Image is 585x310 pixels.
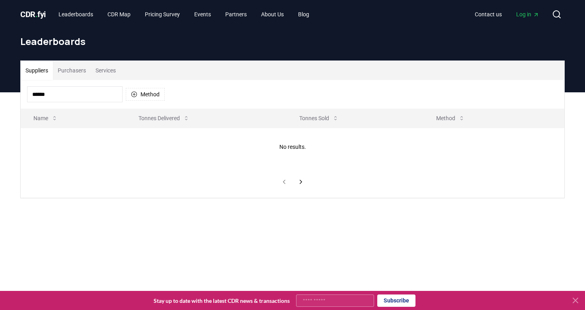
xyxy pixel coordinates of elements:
a: Partners [219,7,253,21]
nav: Main [468,7,546,21]
button: Method [430,110,471,126]
a: Pricing Survey [138,7,186,21]
a: Leaderboards [52,7,99,21]
button: Tonnes Delivered [132,110,196,126]
button: Purchasers [53,61,91,80]
button: next page [294,174,308,190]
a: Contact us [468,7,508,21]
button: Tonnes Sold [293,110,345,126]
span: . [35,10,38,19]
button: Name [27,110,64,126]
a: About Us [255,7,290,21]
a: CDR Map [101,7,137,21]
button: Suppliers [21,61,53,80]
nav: Main [52,7,316,21]
a: Blog [292,7,316,21]
a: Events [188,7,217,21]
button: Services [91,61,121,80]
a: Log in [510,7,546,21]
h1: Leaderboards [20,35,565,48]
span: CDR fyi [20,10,46,19]
td: No results. [21,128,564,166]
button: Method [126,88,165,101]
a: CDR.fyi [20,9,46,20]
span: Log in [516,10,539,18]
